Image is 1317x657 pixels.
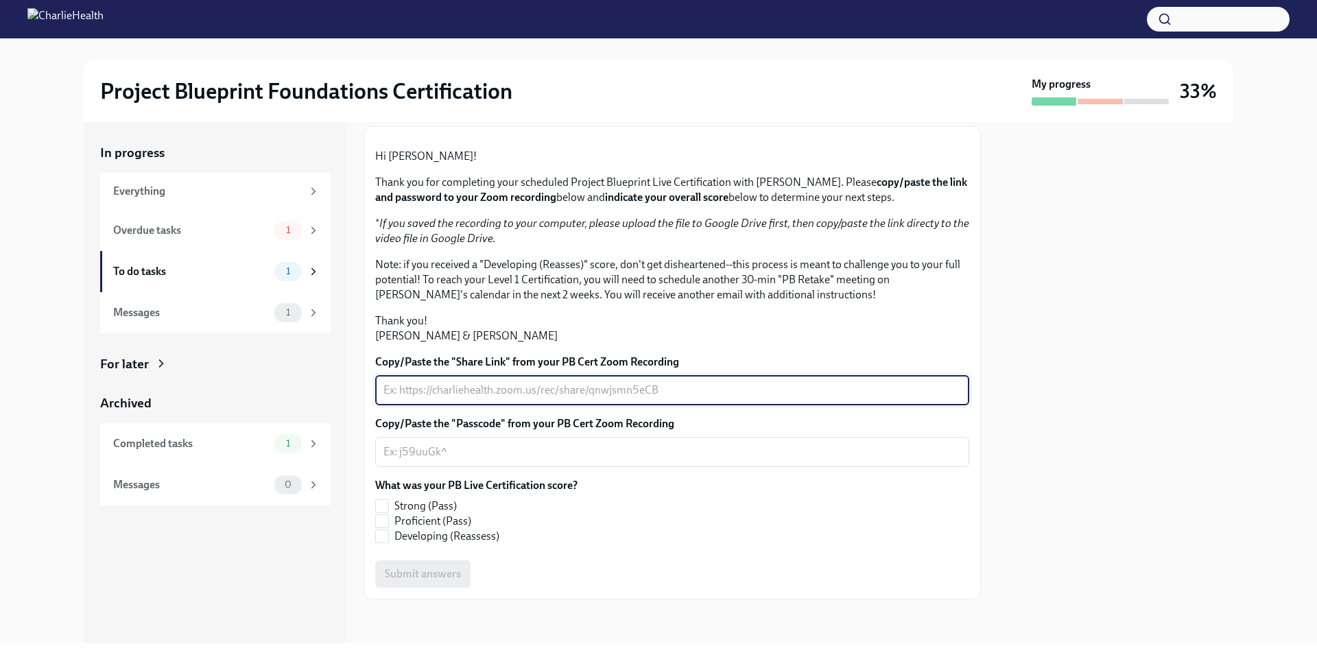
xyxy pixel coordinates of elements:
[278,225,298,235] span: 1
[375,175,969,205] p: Thank you for completing your scheduled Project Blueprint Live Certification with [PERSON_NAME]. ...
[100,173,331,210] a: Everything
[100,251,331,292] a: To do tasks1
[100,355,149,373] div: For later
[113,184,302,199] div: Everything
[394,529,499,544] span: Developing (Reassess)
[278,438,298,449] span: 1
[375,478,578,493] label: What was your PB Live Certification score?
[278,266,298,276] span: 1
[394,499,457,514] span: Strong (Pass)
[375,217,969,245] em: If you saved the recording to your computer, please upload the file to Google Drive first, then c...
[113,223,269,238] div: Overdue tasks
[1180,79,1217,104] h3: 33%
[100,464,331,505] a: Messages0
[1032,77,1091,92] strong: My progress
[100,355,331,373] a: For later
[100,292,331,333] a: Messages1
[375,416,969,431] label: Copy/Paste the "Passcode" from your PB Cert Zoom Recording
[375,257,969,302] p: Note: if you received a "Developing (Reasses)" score, don't get disheartened--this process is mea...
[278,307,298,318] span: 1
[113,264,269,279] div: To do tasks
[375,313,969,344] p: Thank you! [PERSON_NAME] & [PERSON_NAME]
[113,436,269,451] div: Completed tasks
[113,477,269,492] div: Messages
[375,149,969,164] p: Hi [PERSON_NAME]!
[100,77,512,105] h2: Project Blueprint Foundations Certification
[100,210,331,251] a: Overdue tasks1
[100,394,331,412] a: Archived
[27,8,104,30] img: CharlieHealth
[375,355,969,370] label: Copy/Paste the "Share Link" from your PB Cert Zoom Recording
[113,305,269,320] div: Messages
[394,514,471,529] span: Proficient (Pass)
[276,479,300,490] span: 0
[100,423,331,464] a: Completed tasks1
[605,191,728,204] strong: indicate your overall score
[100,144,331,162] a: In progress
